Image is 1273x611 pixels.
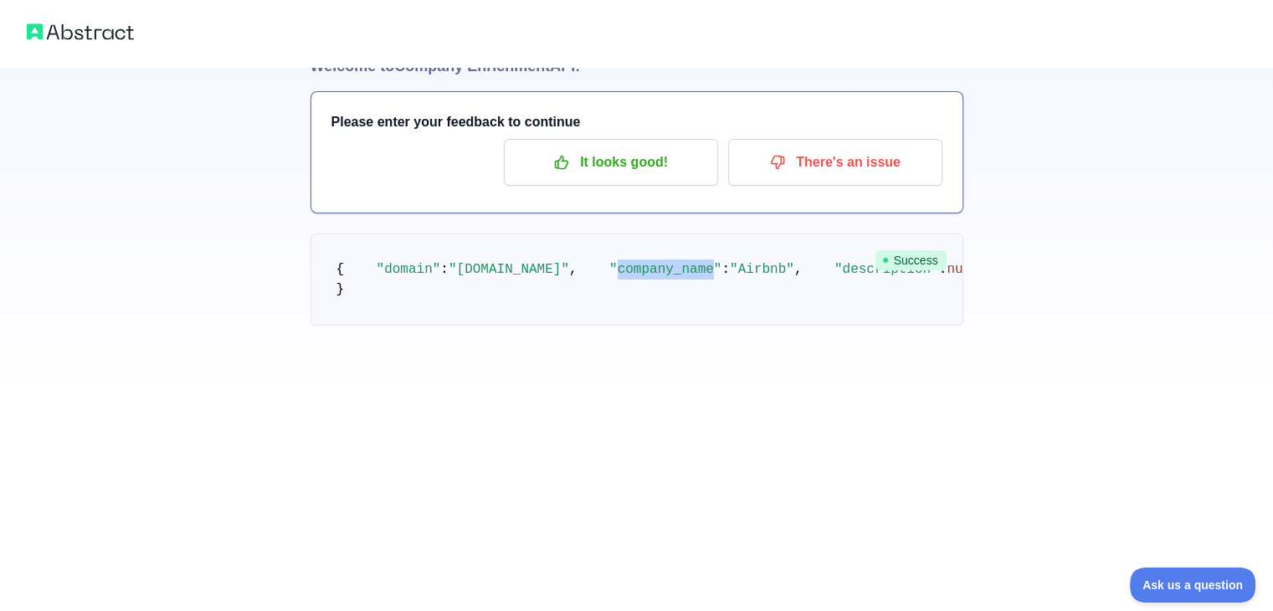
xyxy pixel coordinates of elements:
[1130,567,1256,603] iframe: Toggle Customer Support
[741,148,930,177] p: There's an issue
[730,262,794,277] span: "Airbnb"
[331,112,942,132] h3: Please enter your feedback to continue
[947,262,978,277] span: null
[27,20,134,44] img: Abstract logo
[377,262,441,277] span: "domain"
[728,139,942,186] button: There's an issue
[504,139,718,186] button: It looks good!
[569,262,577,277] span: ,
[721,262,730,277] span: :
[336,262,345,277] span: {
[440,262,449,277] span: :
[794,262,803,277] span: ,
[609,262,721,277] span: "company_name"
[449,262,569,277] span: "[DOMAIN_NAME]"
[834,262,939,277] span: "description"
[875,250,947,270] span: Success
[516,148,706,177] p: It looks good!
